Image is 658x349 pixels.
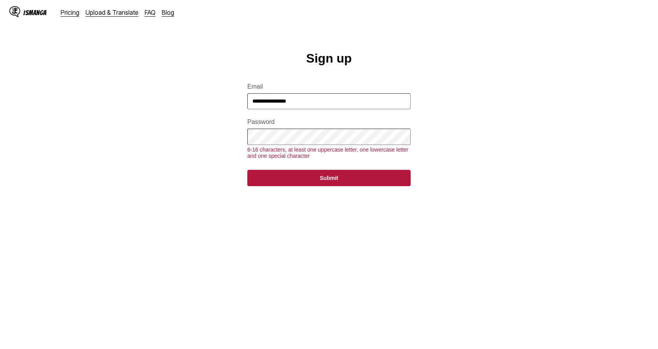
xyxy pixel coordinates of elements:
[61,9,79,16] a: Pricing
[247,119,411,126] label: Password
[247,170,411,186] button: Submit
[9,6,61,19] a: IsManga LogoIsManga
[9,6,20,17] img: IsManga Logo
[145,9,156,16] a: FAQ
[247,147,411,159] div: 6-16 characters, at least one uppercase letter, one lowercase letter and one special character
[306,51,352,66] h1: Sign up
[247,83,411,90] label: Email
[23,9,47,16] div: IsManga
[86,9,138,16] a: Upload & Translate
[162,9,174,16] a: Blog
